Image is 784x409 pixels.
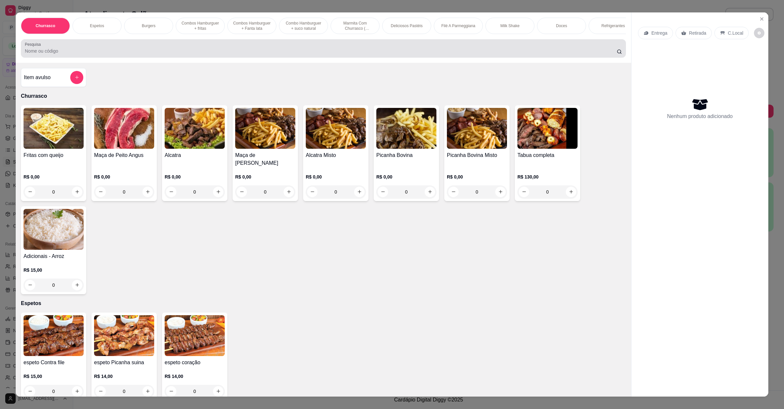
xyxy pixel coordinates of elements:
p: R$ 14,00 [165,373,225,380]
p: Combos Hamburguer + Fanta lata [233,21,271,31]
p: C.Local [728,30,743,36]
img: product-image [517,108,578,149]
img: product-image [376,108,436,149]
h4: Alcatra [165,151,225,159]
p: Combo Hamburguer + suco natural [285,21,322,31]
p: R$ 130,00 [517,174,578,180]
img: product-image [306,108,366,149]
button: decrease-product-quantity [754,28,764,38]
p: R$ 0,00 [165,174,225,180]
img: product-image [235,108,295,149]
p: Filé A Parmeggiana [441,23,475,28]
p: R$ 0,00 [24,174,84,180]
p: Churrasco [36,23,55,28]
p: Espetos [21,299,626,307]
p: Deliciosos Pastéis [391,23,422,28]
p: Milk Shake [500,23,520,28]
img: product-image [24,209,84,250]
img: product-image [447,108,507,149]
p: Refrigerantes [601,23,625,28]
p: Espetos [90,23,104,28]
h4: Fritas com queijo [24,151,84,159]
button: decrease-product-quantity [25,280,35,290]
img: product-image [165,108,225,149]
button: decrease-product-quantity [25,386,35,397]
button: Close [757,14,767,24]
p: Combos Hamburguer + fritas [181,21,219,31]
p: Burgers [142,23,155,28]
h4: Tabua completa [517,151,578,159]
p: R$ 15,00 [24,267,84,273]
img: product-image [94,315,154,356]
p: R$ 0,00 [376,174,436,180]
p: R$ 14,00 [94,373,154,380]
p: Marmita Com Churrasco ( Novidade ) [336,21,374,31]
img: product-image [165,315,225,356]
p: Churrasco [21,92,626,100]
button: increase-product-quantity [72,386,82,397]
button: decrease-product-quantity [95,386,106,397]
h4: espeto Contra file [24,359,84,366]
p: R$ 0,00 [94,174,154,180]
h4: Maça de Peito Angus [94,151,154,159]
img: product-image [24,315,84,356]
img: product-image [94,108,154,149]
button: increase-product-quantity [142,386,153,397]
button: increase-product-quantity [213,386,223,397]
h4: Item avulso [24,74,51,81]
p: R$ 0,00 [447,174,507,180]
p: Doces [556,23,567,28]
button: decrease-product-quantity [166,386,176,397]
p: Retirada [689,30,706,36]
input: Pesquisa [25,48,617,54]
p: R$ 15,00 [24,373,84,380]
label: Pesquisa [25,42,43,47]
h4: Maça de [PERSON_NAME] [235,151,295,167]
h4: Picanha Bovina Misto [447,151,507,159]
p: Nenhum produto adicionado [667,112,733,120]
p: Entrega [651,30,667,36]
p: R$ 0,00 [306,174,366,180]
h4: Picanha Bovina [376,151,436,159]
img: product-image [24,108,84,149]
p: R$ 0,00 [235,174,295,180]
h4: Alcatra Misto [306,151,366,159]
button: increase-product-quantity [72,280,82,290]
button: add-separate-item [70,71,83,84]
h4: espeto Picanha suina [94,359,154,366]
h4: Adicionais - Arroz [24,252,84,260]
h4: espeto coração [165,359,225,366]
